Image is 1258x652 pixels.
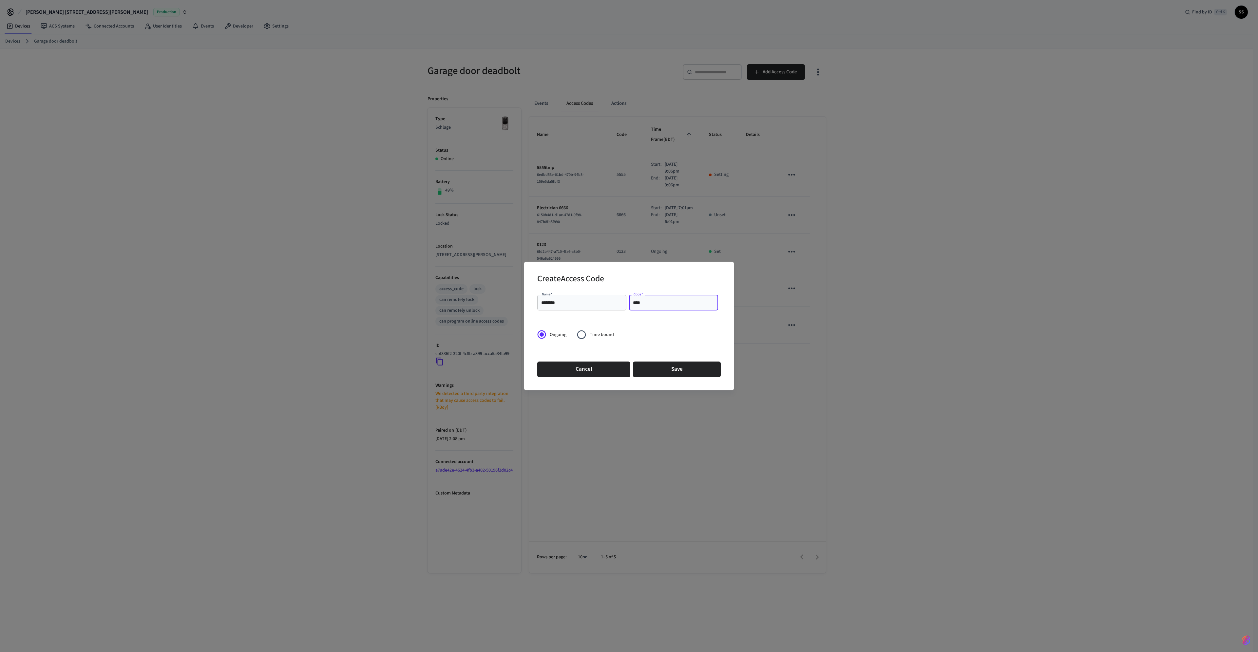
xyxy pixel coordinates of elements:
label: Name [542,292,552,297]
span: Time bound [590,331,614,338]
button: Save [633,362,721,377]
button: Cancel [537,362,630,377]
span: Ongoing [550,331,566,338]
h2: Create Access Code [537,270,604,289]
img: SeamLogoGradient.69752ec5.svg [1242,635,1250,645]
label: Code [634,292,643,297]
